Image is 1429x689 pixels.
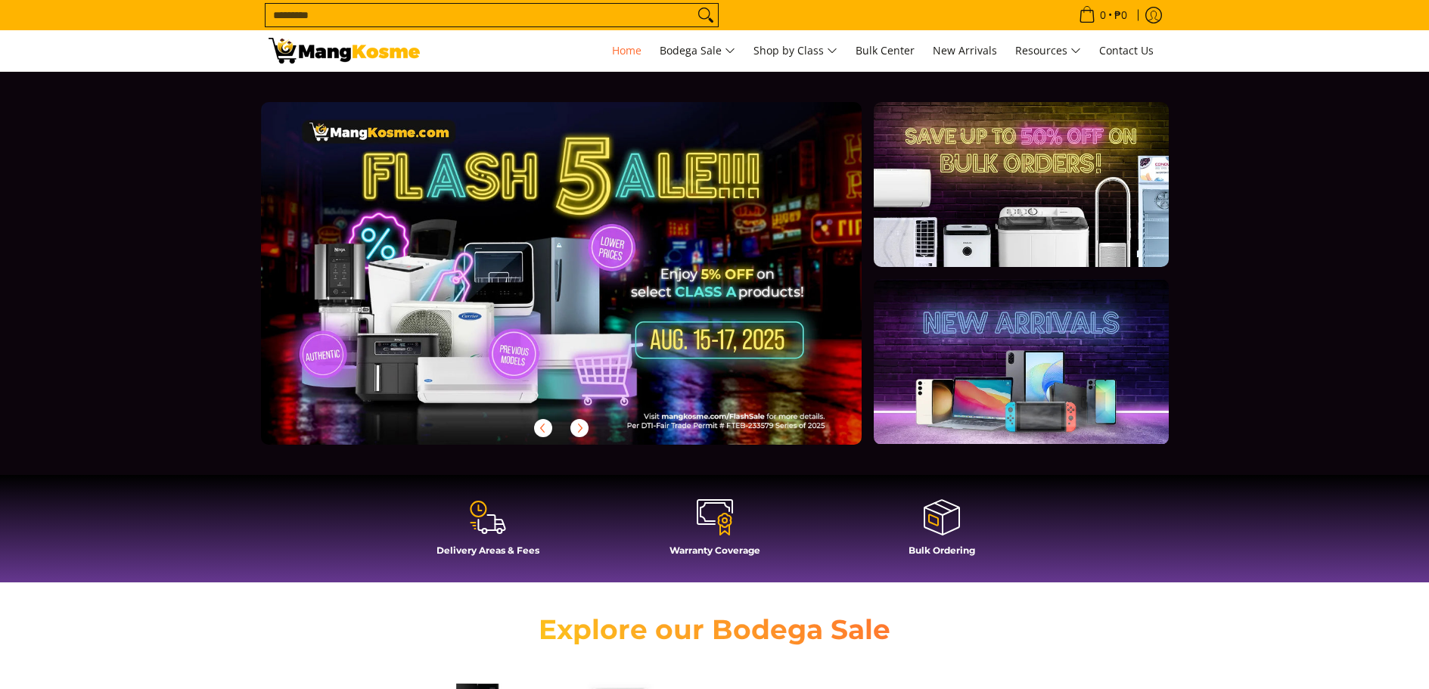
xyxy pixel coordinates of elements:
[660,42,735,61] span: Bodega Sale
[933,43,997,57] span: New Arrivals
[604,30,649,71] a: Home
[261,102,911,469] a: More
[609,498,821,567] a: Warranty Coverage
[1008,30,1089,71] a: Resources
[848,30,922,71] a: Bulk Center
[836,545,1048,556] h4: Bulk Ordering
[652,30,743,71] a: Bodega Sale
[836,498,1048,567] a: Bulk Ordering
[1015,42,1081,61] span: Resources
[925,30,1005,71] a: New Arrivals
[694,4,718,26] button: Search
[1092,30,1161,71] a: Contact Us
[382,545,594,556] h4: Delivery Areas & Fees
[1098,10,1108,20] span: 0
[1074,7,1132,23] span: •
[563,411,596,445] button: Next
[382,498,594,567] a: Delivery Areas & Fees
[527,411,560,445] button: Previous
[856,43,915,57] span: Bulk Center
[269,38,420,64] img: Mang Kosme: Your Home Appliances Warehouse Sale Partner!
[435,30,1161,71] nav: Main Menu
[612,43,641,57] span: Home
[1112,10,1129,20] span: ₱0
[495,613,934,647] h2: Explore our Bodega Sale
[609,545,821,556] h4: Warranty Coverage
[1099,43,1154,57] span: Contact Us
[746,30,845,71] a: Shop by Class
[753,42,837,61] span: Shop by Class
